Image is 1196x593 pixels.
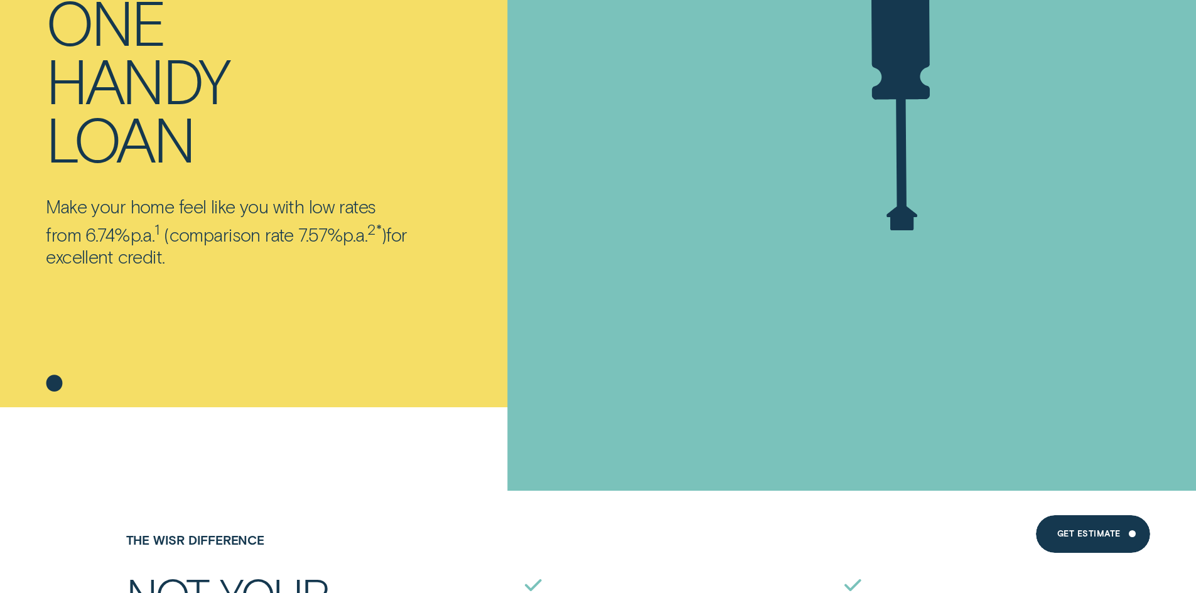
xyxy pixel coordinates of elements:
[126,533,432,547] h4: The Wisr Difference
[343,223,367,245] span: Per Annum
[164,223,169,245] span: (
[46,50,229,109] div: handy
[131,223,155,245] span: Per Annum
[154,220,159,238] sup: 1
[131,223,155,245] span: p.a.
[46,109,193,167] div: loan
[343,223,367,245] span: p.a.
[46,195,409,269] p: Make your home feel like you with low rates from 6.74% comparison rate 7.57% for excellent credit.
[1036,515,1150,553] a: Get Estimate
[381,223,386,245] span: )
